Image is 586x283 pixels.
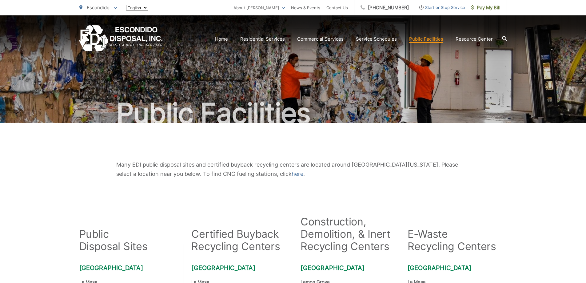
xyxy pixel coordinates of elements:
span: Escondido [87,5,110,10]
h3: [GEOGRAPHIC_DATA] [79,264,176,272]
select: Select a language [126,5,148,11]
h2: Public Disposal Sites [79,228,148,253]
h3: [GEOGRAPHIC_DATA] [301,264,392,272]
a: About [PERSON_NAME] [233,4,285,11]
a: Service Schedules [356,35,397,43]
a: here [292,169,303,179]
h1: Public Facilities [79,98,507,129]
a: Resource Center [456,35,493,43]
a: Residential Services [240,35,285,43]
h2: Construction, Demolition, & Inert Recycling Centers [301,216,392,253]
span: Pay My Bill [471,4,500,11]
a: Contact Us [326,4,348,11]
h3: [GEOGRAPHIC_DATA] [408,264,507,272]
a: Commercial Services [297,35,344,43]
a: News & Events [291,4,320,11]
a: EDCD logo. Return to the homepage. [79,25,163,53]
h3: [GEOGRAPHIC_DATA] [191,264,281,272]
h2: Certified Buyback Recycling Centers [191,228,281,253]
h2: E-Waste Recycling Centers [408,228,496,253]
a: Public Facilities [409,35,443,43]
span: Many EDI public disposal sites and certified buyback recycling centers are located around [GEOGRA... [116,161,458,177]
a: Home [215,35,228,43]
